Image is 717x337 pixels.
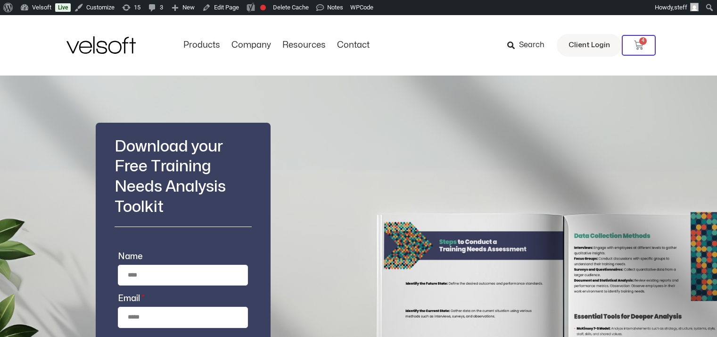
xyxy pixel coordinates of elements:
[178,40,375,51] nav: Menu
[226,40,277,51] a: CompanyMenu Toggle
[557,34,622,57] a: Client Login
[331,40,375,51] a: ContactMenu Toggle
[674,4,687,11] span: steff
[66,36,136,54] img: Velsoft Training Materials
[622,35,656,56] a: 4
[639,37,647,45] span: 4
[118,250,143,265] label: Name
[178,40,226,51] a: ProductsMenu Toggle
[115,137,252,218] h2: Download your Free Training Needs Analysis Toolkit
[277,40,331,51] a: ResourcesMenu Toggle
[118,292,144,307] label: Email
[260,5,266,10] div: Focus keyphrase not set
[507,37,551,53] a: Search
[519,39,544,51] span: Search
[569,39,610,51] span: Client Login
[55,3,71,12] a: Live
